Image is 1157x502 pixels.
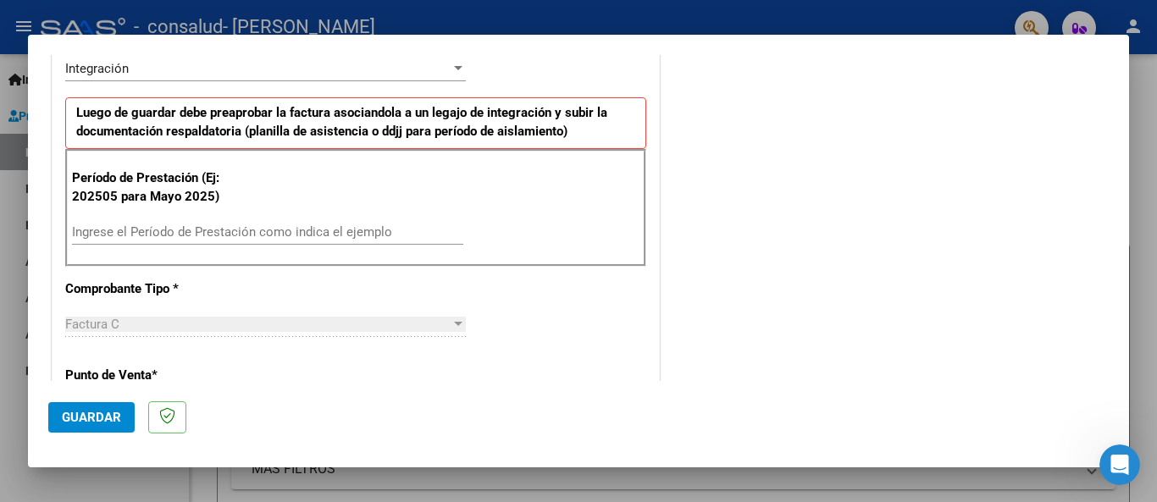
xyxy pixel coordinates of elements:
[76,105,607,140] strong: Luego de guardar debe preaprobar la factura asociandola a un legajo de integración y subir la doc...
[65,317,119,332] span: Factura C
[65,366,240,385] p: Punto de Venta
[1099,444,1140,485] iframe: Intercom live chat
[48,402,135,433] button: Guardar
[65,61,129,76] span: Integración
[62,410,121,425] span: Guardar
[65,279,240,299] p: Comprobante Tipo *
[72,168,242,207] p: Período de Prestación (Ej: 202505 para Mayo 2025)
